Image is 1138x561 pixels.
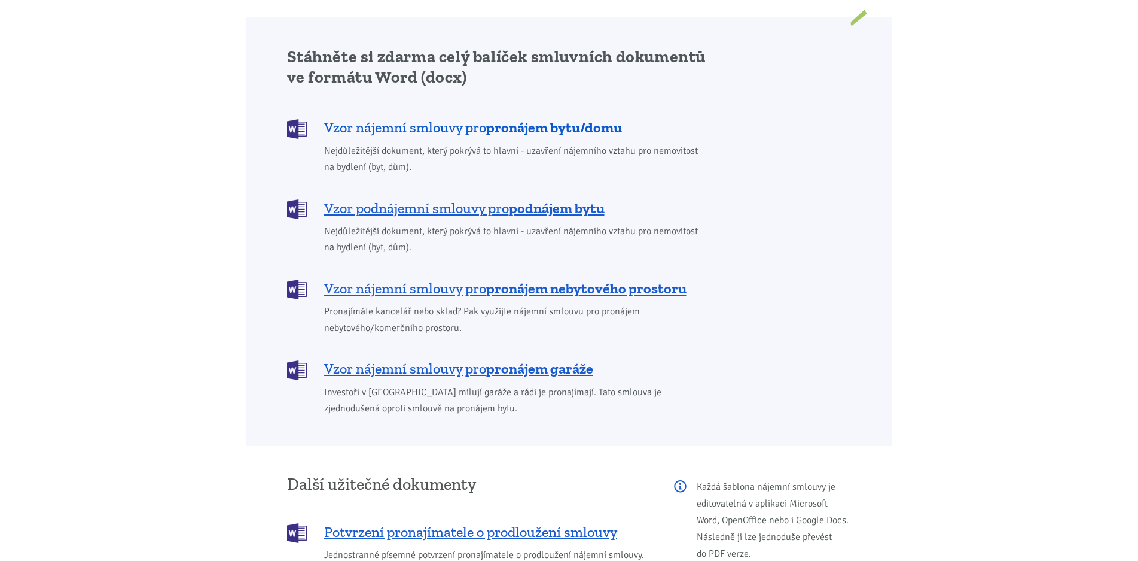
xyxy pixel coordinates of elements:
[324,143,706,175] span: Nejdůležitější dokument, který pokrývá to hlavní - uzavření nájemního vztahu pro nemovitost na by...
[486,360,593,377] b: pronájem garáže
[486,280,687,297] b: pronájem nebytového prostoru
[287,198,706,218] a: Vzor podnájemní smlouvy propodnájem bytu
[324,384,706,417] span: Investoři v [GEOGRAPHIC_DATA] milují garáže a rádi je pronajímají. Tato smlouva je zjednodušená o...
[486,119,622,136] b: pronájem bytu/domu
[324,279,687,298] span: Vzor nájemní smlouvy pro
[287,199,307,219] img: DOCX (Word)
[287,280,307,299] img: DOCX (Word)
[287,278,706,298] a: Vzor nájemní smlouvy propronájem nebytového prostoru
[509,199,605,217] b: podnájem bytu
[287,523,307,543] img: DOCX (Word)
[287,522,658,542] a: Potvrzení pronajímatele o prodloužení smlouvy
[287,47,706,87] h2: Stáhněte si zdarma celý balíček smluvních dokumentů ve formátu Word (docx)
[287,119,307,139] img: DOCX (Word)
[324,359,593,378] span: Vzor nájemní smlouvy pro
[324,199,605,218] span: Vzor podnájemní smlouvy pro
[287,360,307,380] img: DOCX (Word)
[324,223,706,256] span: Nejdůležitější dokument, který pokrývá to hlavní - uzavření nájemního vztahu pro nemovitost na by...
[287,475,658,493] h3: Další užitečné dokumenty
[324,523,617,542] span: Potvrzení pronajímatele o prodloužení smlouvy
[287,118,706,138] a: Vzor nájemní smlouvy propronájem bytu/domu
[287,359,706,379] a: Vzor nájemní smlouvy propronájem garáže
[324,304,706,336] span: Pronajímáte kancelář nebo sklad? Pak využijte nájemní smlouvu pro pronájem nebytového/komerčního ...
[324,118,622,137] span: Vzor nájemní smlouvy pro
